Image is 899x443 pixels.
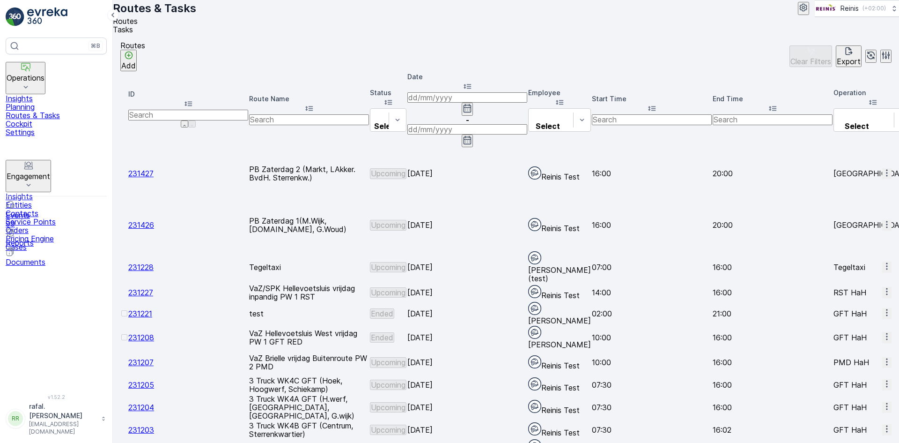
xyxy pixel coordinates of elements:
[6,128,107,136] a: Settings
[249,94,369,104] p: Route Name
[120,50,137,71] button: Add
[370,402,406,413] button: Upcoming
[128,220,154,230] a: 231426
[713,426,833,434] p: 16:02
[407,326,527,349] td: [DATE]
[370,88,406,98] p: Status
[407,251,527,283] td: [DATE]
[128,425,154,435] a: 231203
[6,239,107,247] p: Reports
[528,166,591,181] div: Reinis Test
[528,218,591,233] div: Reinis Test
[6,402,107,435] button: RRrafal.[PERSON_NAME][EMAIL_ADDRESS][DOMAIN_NAME]
[528,166,541,180] img: svg%3e
[7,172,50,180] p: Engagement
[249,217,369,233] p: PB Zaterdag 1(M.Wijk, [DOMAIN_NAME], G.Woud)
[592,94,712,104] p: Start Time
[713,288,833,297] p: 16:00
[592,333,712,342] p: 10:00
[528,355,591,370] div: Reinis Test
[592,358,712,367] p: 10:00
[371,169,405,178] p: Upcoming
[6,103,107,111] a: Planning
[128,169,154,178] span: 231427
[528,355,541,368] img: svg%3e
[370,220,406,230] button: Upcoming
[371,309,393,318] p: Ended
[8,411,23,426] div: RR
[713,381,833,389] p: 16:00
[713,309,833,318] p: 21:00
[121,61,136,70] p: Add
[249,284,369,301] p: VaZ/SPK Hellevoetsluis vrijdag inpandig PW 1 RST
[370,262,406,272] button: Upcoming
[370,332,394,343] button: Ended
[6,94,107,103] a: Insights
[592,263,712,271] p: 07:00
[528,422,541,435] img: svg%3e
[838,122,876,130] p: Select
[713,358,833,367] p: 16:00
[6,249,107,266] a: Documents
[371,358,405,367] p: Upcoming
[837,57,861,66] p: Export
[713,94,833,104] p: End Time
[407,421,527,438] td: [DATE]
[29,402,96,420] p: rafal.[PERSON_NAME]
[370,380,406,390] button: Upcoming
[6,120,107,128] a: Cockpit
[862,5,886,12] p: ( +02:00 )
[713,263,833,271] p: 16:00
[592,114,712,125] input: Search
[7,74,44,82] p: Operations
[6,62,45,94] button: Operations
[249,354,369,371] p: VaZ Brielle vrijdag Buitenroute PW 2 PMD
[407,376,527,393] td: [DATE]
[371,263,405,271] p: Upcoming
[249,309,369,318] p: test
[528,400,541,413] img: svg%3e
[374,122,398,130] p: Select
[370,425,406,435] button: Upcoming
[6,192,107,201] a: Insights
[836,45,862,67] button: Export
[371,426,405,434] p: Upcoming
[592,288,712,297] p: 14:00
[249,329,369,346] p: VaZ Hellevoetsluis West vrijdag PW 1 GFT RED
[6,394,107,400] span: v 1.52.2
[6,111,107,120] a: Routes & Tasks
[713,221,833,229] p: 20:00
[713,403,833,412] p: 16:00
[713,169,833,178] p: 20:00
[128,358,154,367] a: 231207
[128,263,154,272] a: 231228
[370,287,406,298] button: Upcoming
[113,1,196,16] p: Routes & Tasks
[528,326,591,349] div: [PERSON_NAME]
[370,308,394,319] button: Ended
[128,403,154,412] a: 231204
[528,422,591,437] div: Reinis Test
[128,380,154,390] span: 231205
[528,302,591,325] div: [PERSON_NAME]
[815,3,837,14] img: Reinis-Logo-Vrijstaand_Tekengebied-1-copy2_aBO4n7j.png
[371,403,405,412] p: Upcoming
[6,230,107,247] a: Reports
[407,124,527,135] input: dd/mm/yyyy
[128,288,153,297] a: 231227
[528,326,541,339] img: svg%3e
[528,302,541,315] img: svg%3e
[371,221,405,229] p: Upcoming
[407,302,527,325] td: [DATE]
[528,251,591,283] div: [PERSON_NAME] (test)
[528,285,541,298] img: svg%3e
